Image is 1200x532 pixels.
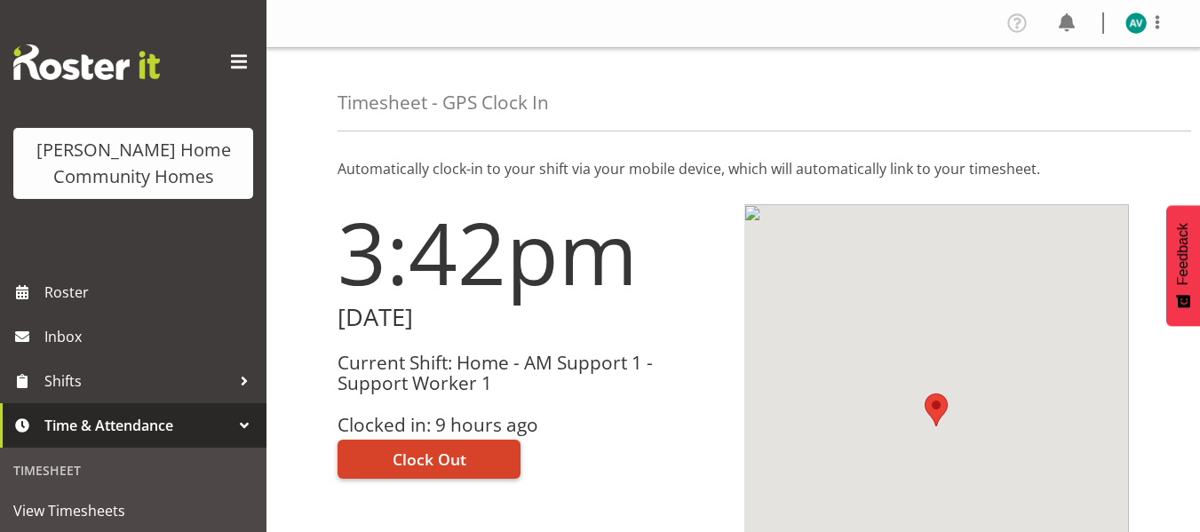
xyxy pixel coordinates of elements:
[1175,223,1191,285] span: Feedback
[338,92,549,113] h4: Timesheet - GPS Clock In
[31,137,235,190] div: [PERSON_NAME] Home Community Homes
[338,158,1129,179] p: Automatically clock-in to your shift via your mobile device, which will automatically link to you...
[338,353,723,394] h3: Current Shift: Home - AM Support 1 - Support Worker 1
[1125,12,1147,34] img: asiasiga-vili8528.jpg
[44,323,258,350] span: Inbox
[393,448,466,471] span: Clock Out
[13,497,253,524] span: View Timesheets
[338,304,723,331] h2: [DATE]
[44,368,231,394] span: Shifts
[338,415,723,435] h3: Clocked in: 9 hours ago
[44,279,258,306] span: Roster
[44,412,231,439] span: Time & Attendance
[4,452,262,488] div: Timesheet
[338,204,723,300] h1: 3:42pm
[13,44,160,80] img: Rosterit website logo
[1166,205,1200,326] button: Feedback - Show survey
[338,440,521,479] button: Clock Out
